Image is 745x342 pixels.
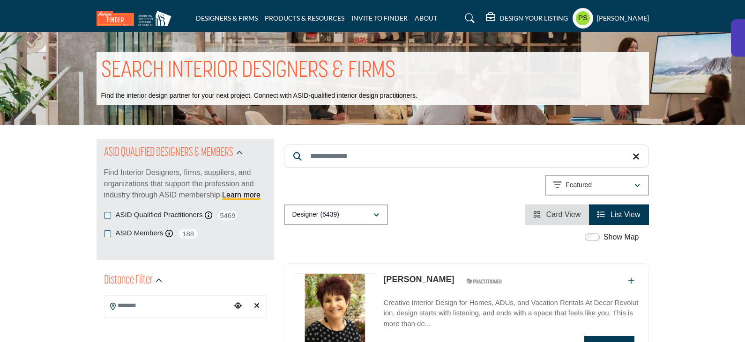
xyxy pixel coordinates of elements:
[383,298,639,329] p: Creative Interior Design for Homes, ADUs, and Vacation Rentals At Decor Revolution, design starts...
[573,8,593,29] button: Show hide supplier dropdown
[116,210,203,220] label: ASID Qualified Practitioners
[486,13,568,24] div: DESIGN YOUR LISTING
[589,204,648,225] li: List View
[104,230,111,237] input: ASID Members checkbox
[415,14,437,22] a: ABOUT
[383,292,639,329] a: Creative Interior Design for Homes, ADUs, and Vacation Rentals At Decor Revolution, design starts...
[566,181,592,190] p: Featured
[97,11,176,26] img: Site Logo
[104,297,231,315] input: Search Location
[217,210,238,221] span: 5469
[525,204,589,225] li: Card View
[101,91,417,101] p: Find the interior design partner for your next project. Connect with ASID-qualified interior desi...
[545,175,649,196] button: Featured
[597,14,649,23] h5: [PERSON_NAME]
[265,14,344,22] a: PRODUCTS & RESOURCES
[597,211,640,218] a: View List
[463,276,505,287] img: ASID Qualified Practitioners Badge Icon
[101,57,395,86] h1: SEARCH INTERIOR DESIGNERS & FIRMS
[383,275,454,284] a: [PERSON_NAME]
[104,272,153,289] h2: Distance Filter
[104,167,267,201] p: Find Interior Designers, firms, suppliers, and organizations that support the profession and indu...
[351,14,408,22] a: INVITE TO FINDER
[499,14,568,22] h5: DESIGN YOUR LISTING
[222,191,261,199] a: Learn more
[250,296,264,316] div: Clear search location
[456,11,481,26] a: Search
[284,145,649,168] input: Search Keyword
[104,212,111,219] input: ASID Qualified Practitioners checkbox
[178,228,199,240] span: 188
[628,277,634,285] a: Add To List
[611,211,641,218] span: List View
[231,296,245,316] div: Choose your current location
[116,228,164,239] label: ASID Members
[292,210,339,219] p: Designer (6439)
[284,204,388,225] button: Designer (6439)
[546,211,581,218] span: Card View
[196,14,258,22] a: DESIGNERS & FIRMS
[603,232,639,243] label: Show Map
[383,273,454,286] p: Karen Steinberg
[533,211,581,218] a: View Card
[104,145,233,161] h2: ASID QUALIFIED DESIGNERS & MEMBERS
